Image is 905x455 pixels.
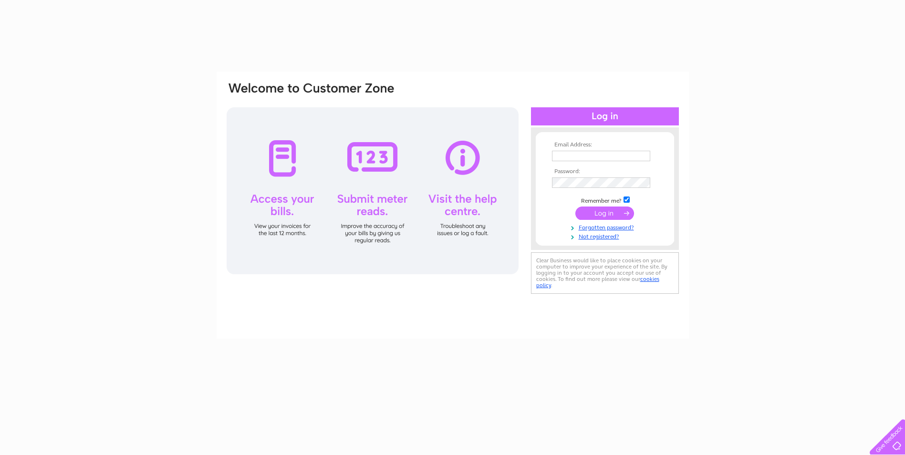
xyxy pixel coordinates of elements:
[536,276,659,289] a: cookies policy
[550,195,660,205] td: Remember me?
[531,252,679,294] div: Clear Business would like to place cookies on your computer to improve your experience of the sit...
[550,168,660,175] th: Password:
[575,207,634,220] input: Submit
[550,142,660,148] th: Email Address:
[552,231,660,240] a: Not registered?
[552,222,660,231] a: Forgotten password?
